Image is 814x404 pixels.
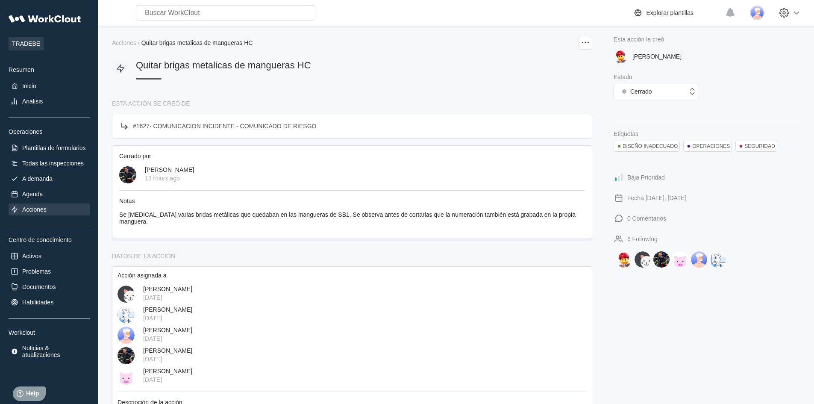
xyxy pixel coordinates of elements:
[9,142,90,154] a: Plantillas de formularios
[22,83,36,89] div: Inicio
[22,283,56,290] div: Documentos
[22,144,86,151] div: Plantillas de formularios
[9,80,90,92] a: Inicio
[143,306,192,313] div: [PERSON_NAME]
[112,114,592,139] a: #1627- COMUNICACION INCIDENTE - COMUNICADO DE RIESGO
[691,251,708,268] img: FRANCISCO MECA
[112,39,138,46] a: Acciones
[9,329,90,336] div: Workclout
[750,6,764,20] img: user-3.png
[9,281,90,293] a: Documentos
[118,272,587,279] div: Acción asignada a
[22,299,53,306] div: Habilidades
[9,236,90,243] div: Centro de conocimiento
[22,98,43,105] div: Análisis
[9,157,90,169] a: Todas las inspecciones
[112,39,136,46] div: Acciones
[633,8,721,18] a: Explorar plantillas
[112,100,592,107] div: ESTA ACCIÓN SE CREÓ DE
[119,166,136,183] img: 2a7a337f-28ec-44a9-9913-8eaa51124fce.jpg
[143,294,192,301] div: [DATE]
[22,253,41,260] div: Activos
[143,286,192,292] div: [PERSON_NAME]
[22,160,84,167] div: Todas las inspecciones
[119,198,585,204] div: Notas
[9,203,90,215] a: Acciones
[141,39,253,46] span: Quitar brigas metalicas de mangueras HC
[22,206,47,213] div: Acciones
[614,50,627,63] img: Sinttulo.jpg
[118,306,135,323] img: clout-05.png
[145,166,194,173] div: [PERSON_NAME]
[143,347,192,354] div: [PERSON_NAME]
[646,9,694,16] div: Explorar plantillas
[22,268,51,275] div: Problemas
[138,39,140,46] div: /
[634,251,651,268] img: CESAR HORCAJO
[143,368,192,375] div: [PERSON_NAME]
[22,191,43,198] div: Agenda
[627,215,666,222] div: 0 Comentarios
[9,250,90,262] a: Activos
[118,286,135,303] img: cat.png
[623,143,678,149] div: DISEÑO INADECUADO
[112,253,592,260] div: DATOS DE LA ACCIÓN
[143,356,192,363] div: [DATE]
[9,188,90,200] a: Agenda
[9,95,90,107] a: Análisis
[118,347,135,364] img: 2a7a337f-28ec-44a9-9913-8eaa51124fce.jpg
[614,36,800,43] div: Esta acción la creó
[9,343,90,360] a: Noticias & atualizaciones
[22,345,88,358] div: Noticias & atualizaciones
[627,195,687,201] div: Fecha [DATE], [DATE]
[22,175,53,182] div: A demanda
[627,236,658,242] div: 6 Following
[627,174,665,181] div: Baja Prioridad
[145,175,194,182] div: 13 hours ago
[119,211,585,225] div: Se [MEDICAL_DATA] varias bridas metálicas que quedaban en las mangueras de SB1. Se observa antes ...
[118,368,135,385] img: pig.png
[653,251,670,268] img: KILIAN PEREZ
[143,327,192,333] div: [PERSON_NAME]
[136,5,315,21] input: Buscar WorkClout
[9,37,44,50] span: TRADEBE
[143,315,192,321] div: [DATE]
[614,74,800,80] div: Estado
[9,173,90,185] a: A demanda
[672,251,689,268] img: AMADEU PUIGCORBER
[136,60,311,71] span: Quitar brigas metalicas de mangueras HC
[119,153,585,159] div: Cerrado por
[118,327,135,344] img: user-3.png
[9,296,90,308] a: Habilidades
[153,123,317,130] span: COMUNICACION INCIDENTE - COMUNICADO DE RIESGO
[615,251,632,268] img: MANUEL JORDAN
[133,123,316,130] div: # 1627 -
[9,128,90,135] div: Operaciones
[709,251,726,268] img: AGUSTIN JACAS
[614,130,800,137] div: Etiquetas
[744,143,775,149] div: SEGURIDAD
[632,53,682,60] div: [PERSON_NAME]
[143,335,192,342] div: [DATE]
[9,265,90,277] a: Problemas
[143,376,192,383] div: [DATE]
[692,143,730,149] div: OPERACIONES
[9,66,90,73] div: Resumen
[618,86,652,97] div: Cerrado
